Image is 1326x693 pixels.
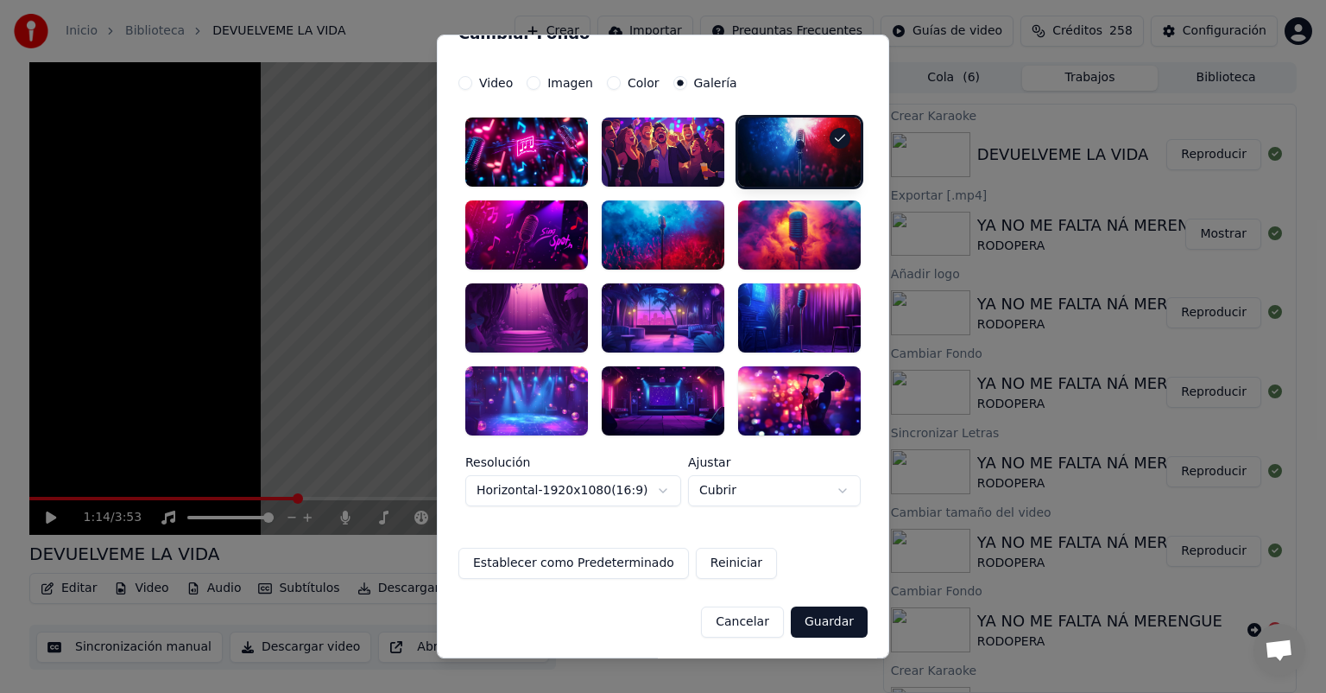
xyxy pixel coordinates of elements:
[458,26,868,41] h2: Cambiar Fondo
[547,77,593,89] label: Imagen
[696,548,777,579] button: Reiniciar
[465,456,681,468] label: Resolución
[701,607,784,638] button: Cancelar
[694,77,737,89] label: Galería
[458,548,689,579] button: Establecer como Predeterminado
[628,77,660,89] label: Color
[791,607,868,638] button: Guardar
[688,456,861,468] label: Ajustar
[479,77,513,89] label: Video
